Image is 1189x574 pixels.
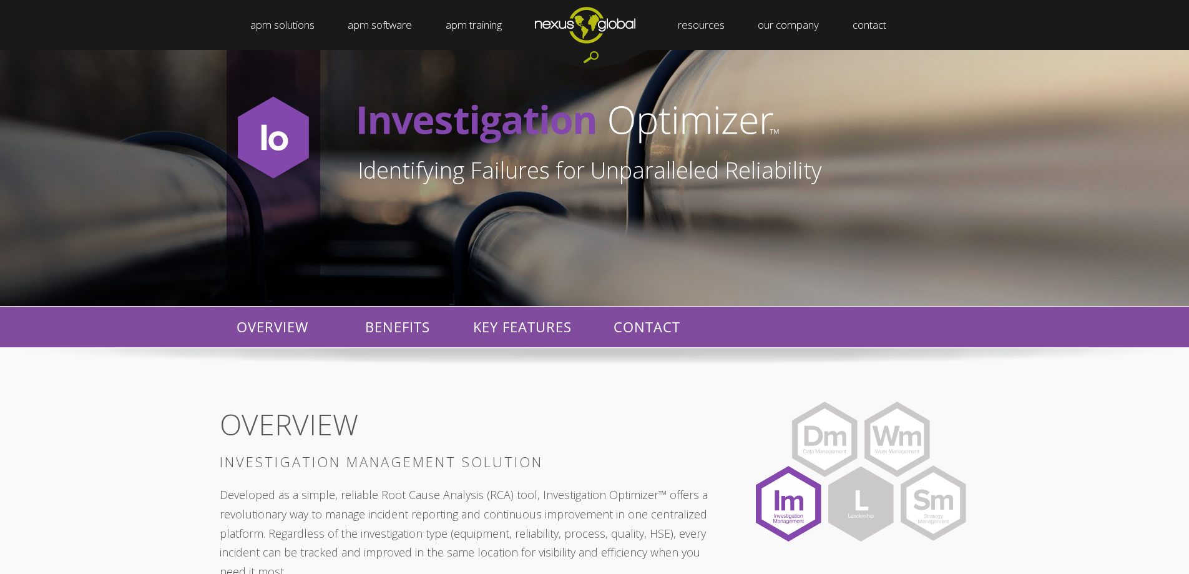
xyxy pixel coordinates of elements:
[220,453,727,470] h3: INVESTIGATION MANAGEMENT SOLUTION
[335,307,460,347] p: BENEFITS
[460,307,585,347] p: KEY FEATURES
[210,307,335,347] p: OVERVIEW
[358,81,781,159] img: InvOpthorizontal-no-icon
[230,94,317,181] img: Io
[585,307,710,347] p: CONTACT
[220,405,358,443] span: OVERVIEW
[358,159,963,182] h1: Identifying Failures for Unparalleled Reliability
